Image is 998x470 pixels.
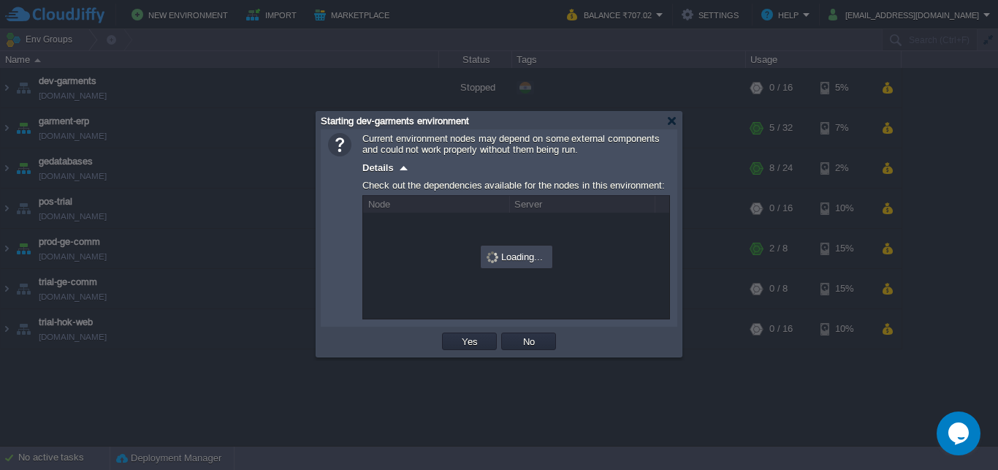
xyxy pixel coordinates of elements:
span: Details [362,162,394,173]
span: Starting dev-garments environment [321,115,469,126]
iframe: chat widget [937,412,983,455]
span: Current environment nodes may depend on some external components and could not work properly with... [362,133,660,155]
div: Check out the dependencies available for the nodes in this environment: [362,176,670,195]
div: Loading... [482,247,551,267]
button: Yes [457,335,482,348]
button: No [519,335,539,348]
